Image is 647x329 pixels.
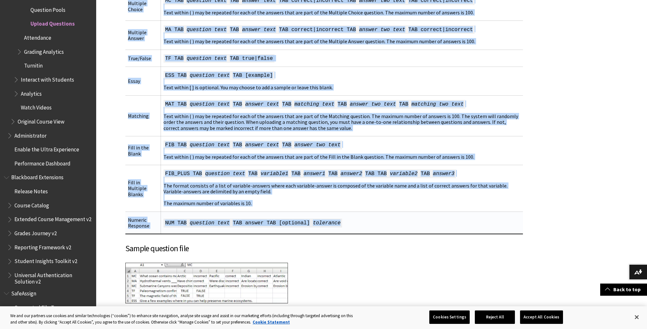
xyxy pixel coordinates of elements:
span: Grades Journey v2 [14,228,57,237]
span: Turnitin [24,60,43,69]
span: MA TAB [164,25,185,34]
span: Grading Analytics [24,46,64,55]
img: Image illustrating associated text [125,263,288,304]
span: Enable the Ultra Experience [14,144,79,153]
span: MAT TAB [164,100,188,109]
span: tolerance [311,219,342,228]
h3: Sample question file [125,243,523,255]
span: Supported File Types [14,302,65,311]
span: Upload Questions [30,19,75,27]
span: answer text [244,100,281,109]
span: TAB correct|incorrect [407,25,475,34]
td: The format consists of a list of variable-answers where each variable-answer is composed of the v... [161,165,523,212]
span: Course Catalog [14,200,49,209]
span: variable1 [259,169,290,178]
span: Blackboard Extensions [11,172,63,181]
span: matching text [293,100,336,109]
span: Analytics [21,88,42,97]
span: answer2 [339,169,364,178]
span: question text [188,140,231,149]
span: Interact with Students [21,74,74,83]
span: NUM TAB [164,219,188,228]
span: answer two text [293,140,342,149]
span: TAB [398,100,410,109]
span: variable2 [388,169,419,178]
td: Matching [125,96,161,136]
td: Text within [ ] is optional. You may choose to add a sample or leave this blank. [161,67,523,95]
span: question text [204,169,247,178]
td: Numeric Response [125,212,161,234]
span: FIB_PLUS TAB [164,169,204,178]
span: answer two text [357,25,407,34]
td: Fill in the Blank [125,136,161,165]
td: Text within ( ) may be repeated for each of the answers that are part of the Fill in the Blank qu... [161,136,523,165]
td: True/False [125,50,161,67]
nav: Book outline for Blackboard Extensions [4,172,92,285]
span: TAB [231,140,243,149]
span: Question Pools [30,4,65,13]
span: Student Insights Toolkit v2 [14,256,77,265]
a: Download a sample question file [125,305,209,312]
span: question text [188,100,231,109]
span: TAB [281,140,293,149]
span: TF TAB [164,54,185,63]
span: FIB TAB [164,140,188,149]
span: answer two text [348,100,398,109]
span: ESS TAB [164,71,188,80]
button: Close [630,310,644,324]
span: TAB answer TAB [optional] [231,219,311,228]
span: Performance Dashboard [14,158,71,167]
span: TAB [228,25,240,34]
span: SafeAssign [11,288,36,297]
span: answer3 [432,169,456,178]
a: Back to top [600,284,647,295]
span: TAB [231,100,243,109]
span: Administrator [14,130,46,139]
td: Text within ( ) may be repeated for each of the answers that are part of the Multiple Answer ques... [161,21,523,50]
span: TAB true|false [228,54,274,63]
span: Reporting Framework v2 [14,242,71,251]
span: Extended Course Management v2 [14,214,91,223]
a: More information about your privacy, opens in a new tab [253,319,290,325]
span: answer1 [302,169,327,178]
span: TAB [327,169,339,178]
td: Multiple Answer [125,21,161,50]
span: question text [188,71,231,80]
span: TAB correct|incorrect TAB [277,25,357,34]
span: answer text [240,25,277,34]
span: Release Notes [14,186,48,195]
button: Accept All Cookies [520,310,563,324]
span: TAB [336,100,348,109]
span: question text [185,25,228,34]
span: TAB TAB [364,169,388,178]
td: Text within ( ) may be repeated for each of the answers that are part of the Matching question. T... [161,96,523,136]
span: answer text [244,140,281,149]
button: Reject All [475,310,515,324]
span: question text [188,219,231,228]
span: Attendance [24,32,51,41]
span: TAB [247,169,259,178]
button: Cookies Settings [429,310,470,324]
div: We and our partners use cookies and similar technologies (“cookies”) to enhance site navigation, ... [10,313,356,325]
td: Essay [125,67,161,95]
span: Watch Videos [21,102,52,111]
span: TAB [example] [231,71,274,80]
span: question text [185,54,228,63]
span: TAB [281,100,293,109]
span: Original Course View [18,116,64,125]
span: matching two text [410,100,465,109]
span: TAB [419,169,431,178]
td: Fill in Multiple Blanks [125,165,161,212]
span: TAB [290,169,302,178]
span: Universal Authentication Solution v2 [14,270,92,285]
